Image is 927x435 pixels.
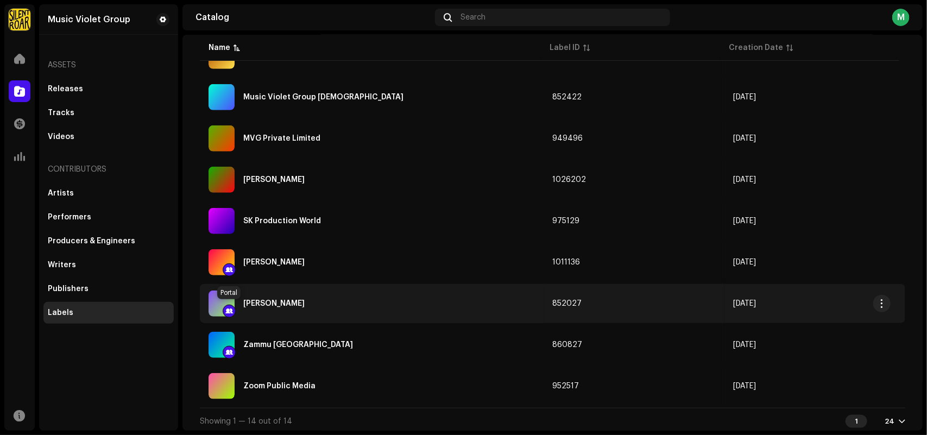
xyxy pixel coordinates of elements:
[553,93,582,101] span: 852422
[43,102,174,124] re-m-nav-item: Tracks
[48,213,91,222] div: Performers
[48,133,74,141] div: Videos
[209,42,230,53] div: Name
[48,109,74,117] div: Tracks
[243,259,305,266] div: Sofia Kaif
[243,135,320,142] div: MVG Private Limited
[196,13,431,22] div: Catalog
[43,230,174,252] re-m-nav-item: Producers & Engineers
[48,285,89,293] div: Publishers
[553,341,583,349] span: 860827
[733,341,756,349] span: Oct 1, 2024
[553,135,583,142] span: 949496
[553,217,580,225] span: 975129
[48,15,130,24] div: Music Violet Group
[43,278,174,300] re-m-nav-item: Publishers
[43,182,174,204] re-m-nav-item: Artists
[43,206,174,228] re-m-nav-item: Performers
[243,300,305,307] div: Tayyab Bajwa
[550,42,580,53] div: Label ID
[243,382,316,390] div: Zoom Public Media
[553,300,582,307] span: 852027
[243,217,321,225] div: SK Production World
[43,52,174,78] re-a-nav-header: Assets
[43,126,174,148] re-m-nav-item: Videos
[733,176,756,184] span: Aug 20, 2025
[43,78,174,100] re-m-nav-item: Releases
[43,254,174,276] re-m-nav-item: Writers
[200,418,292,425] span: Showing 1 — 14 out of 14
[733,135,756,142] span: Mar 18, 2025
[461,13,485,22] span: Search
[48,85,83,93] div: Releases
[43,156,174,182] re-a-nav-header: Contributors
[729,42,783,53] div: Creation Date
[892,9,910,26] div: M
[243,93,403,101] div: Music Violet Group Islamic
[553,259,581,266] span: 1011136
[243,341,353,349] div: Zammu Faisalabadi
[885,417,894,426] div: 24
[733,382,756,390] span: Mar 25, 2025
[733,93,756,101] span: Sep 9, 2024
[553,382,579,390] span: 952517
[846,415,867,428] div: 1
[733,259,756,266] span: Jul 14, 2025
[48,308,73,317] div: Labels
[48,189,74,198] div: Artists
[733,217,756,225] span: May 8, 2025
[48,237,135,245] div: Producers & Engineers
[243,176,305,184] div: Qari Muhammad Shahid Manzoor
[9,9,30,30] img: fcfd72e7-8859-4002-b0df-9a7058150634
[553,176,587,184] span: 1026202
[733,300,756,307] span: Sep 8, 2024
[43,302,174,324] re-m-nav-item: Labels
[48,261,76,269] div: Writers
